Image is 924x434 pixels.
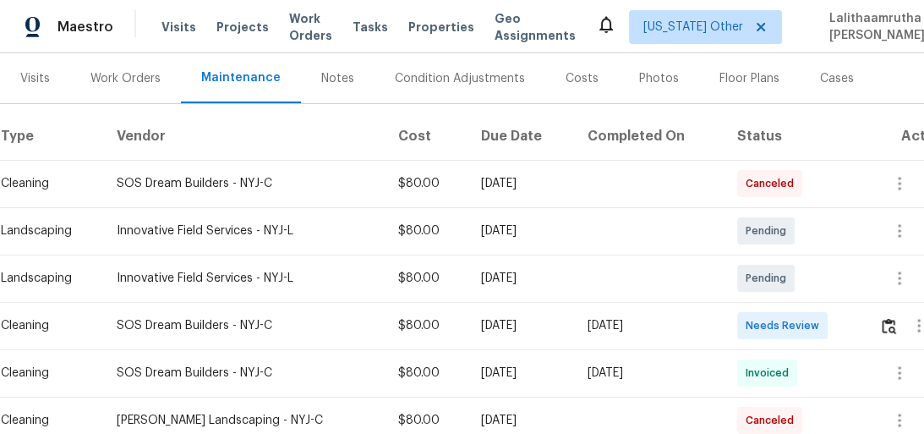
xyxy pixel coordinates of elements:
span: Tasks [353,21,388,33]
div: Innovative Field Services - NYJ-L [117,222,371,239]
th: Completed On [573,113,723,160]
div: $80.00 [398,222,454,239]
th: Due Date [467,113,574,160]
div: Costs [566,70,599,87]
span: Needs Review [746,317,826,334]
div: [DATE] [587,317,709,334]
div: [DATE] [481,365,560,382]
div: Visits [20,70,50,87]
div: Notes [321,70,354,87]
div: Innovative Field Services - NYJ-L [117,270,371,287]
div: [DATE] [481,270,560,287]
div: Work Orders [90,70,161,87]
div: $80.00 [398,412,454,429]
div: $80.00 [398,175,454,192]
span: Pending [746,270,793,287]
span: [US_STATE] Other [643,19,743,36]
button: Review Icon [879,305,899,346]
div: Cases [820,70,854,87]
th: Status [724,113,866,160]
th: Cost [385,113,467,160]
div: $80.00 [398,365,454,382]
span: Invoiced [746,365,796,382]
div: [PERSON_NAME] Landscaping - NYJ-C [117,412,371,429]
div: Maintenance [201,69,281,86]
div: Cleaning [1,175,90,192]
div: [DATE] [481,412,560,429]
div: Photos [639,70,679,87]
div: Landscaping [1,222,90,239]
span: Properties [408,19,474,36]
span: Work Orders [289,10,332,44]
span: Canceled [746,175,801,192]
div: [DATE] [481,317,560,334]
img: Review Icon [882,318,896,334]
div: Cleaning [1,365,90,382]
span: Pending [746,222,793,239]
div: [DATE] [481,175,560,192]
th: Vendor [103,113,385,160]
span: Maestro [57,19,113,36]
div: Floor Plans [719,70,779,87]
span: Visits [161,19,196,36]
div: Landscaping [1,270,90,287]
div: SOS Dream Builders - NYJ-C [117,317,371,334]
div: Cleaning [1,317,90,334]
div: [DATE] [481,222,560,239]
div: Condition Adjustments [395,70,525,87]
div: Cleaning [1,412,90,429]
span: Geo Assignments [495,10,576,44]
span: Projects [216,19,269,36]
div: $80.00 [398,270,454,287]
div: SOS Dream Builders - NYJ-C [117,175,371,192]
div: $80.00 [398,317,454,334]
span: Canceled [746,412,801,429]
div: SOS Dream Builders - NYJ-C [117,365,371,382]
div: [DATE] [587,365,709,382]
